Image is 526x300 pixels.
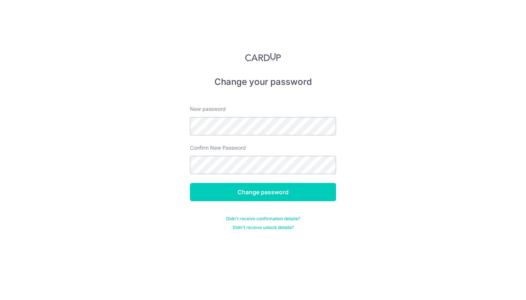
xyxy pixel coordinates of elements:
a: Didn't receive unlock details? [233,225,294,230]
h5: Change your password [190,76,336,88]
label: Confirm New Password [190,144,246,151]
label: New password [190,105,226,113]
a: Didn't receive confirmation details? [226,216,300,222]
img: CardUp Logo [245,53,281,61]
input: Change password [190,183,336,201]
